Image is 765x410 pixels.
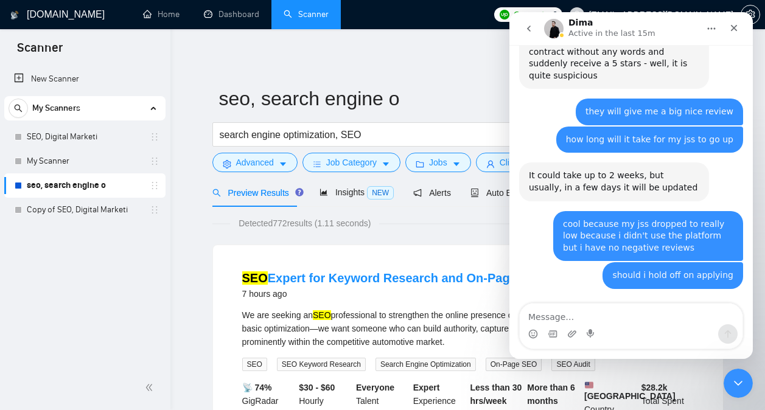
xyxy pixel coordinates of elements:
a: My Scanner [27,149,142,173]
b: 📡 74% [242,383,272,392]
button: search [9,99,28,118]
span: area-chart [320,188,328,196]
iframe: Intercom live chat [509,12,753,359]
button: folderJobscaret-down [405,153,471,172]
a: Copy of SEO, Digital Marketi [27,198,142,222]
img: upwork-logo.png [500,10,509,19]
span: holder [150,132,159,142]
button: userClientcaret-down [476,153,545,172]
span: holder [150,156,159,166]
b: Expert [413,383,440,392]
a: New Scanner [14,67,156,91]
div: We are seeking an professional to strengthen the online presence of a luxury car brand. The role ... [242,308,694,349]
span: folder [416,159,424,169]
b: $30 - $60 [299,383,335,392]
span: Scanner [7,39,72,64]
span: bars [313,159,321,169]
b: [GEOGRAPHIC_DATA] [584,381,676,401]
a: SEOExpert for Keyword Research and On-PageOptimization [242,271,590,285]
img: 🇺🇸 [585,381,593,389]
span: setting [223,159,231,169]
div: Tooltip anchor [294,187,305,198]
span: Advanced [236,156,274,169]
span: holder [150,181,159,190]
div: 7 hours ago [242,287,590,301]
span: SEO Audit [551,358,595,371]
a: seo, search engine o [27,173,142,198]
span: search [9,104,27,113]
button: setting [741,5,760,24]
span: robot [470,189,479,197]
button: barsJob Categorycaret-down [302,153,400,172]
a: dashboardDashboard [204,9,259,19]
input: Scanner name... [219,83,699,114]
button: settingAdvancedcaret-down [212,153,298,172]
span: Detected 772 results (1.11 seconds) [230,217,379,230]
a: searchScanner [284,9,329,19]
span: caret-down [279,159,287,169]
span: Job Category [326,156,377,169]
span: NEW [367,186,394,200]
a: SEO, Digital Marketi [27,125,142,149]
span: Preview Results [212,188,300,198]
span: user [486,159,495,169]
span: search [212,189,221,197]
li: New Scanner [4,67,166,91]
mark: SEO [242,271,268,285]
iframe: Intercom live chat [724,369,753,398]
a: homeHome [143,9,180,19]
b: Less than 30 hrs/week [470,383,522,406]
b: More than 6 months [527,383,575,406]
span: holder [150,205,159,215]
span: setting [741,10,760,19]
span: Alerts [413,188,451,198]
mark: SEO [313,310,331,320]
span: My Scanners [32,96,80,120]
span: Client [500,156,522,169]
span: Auto Bidder [470,188,531,198]
img: logo [10,5,19,25]
span: SEO Keyword Research [277,358,366,371]
span: 0 [553,8,557,21]
span: caret-down [452,159,461,169]
span: Jobs [429,156,447,169]
span: Insights [320,187,394,197]
a: setting [741,10,760,19]
span: double-left [145,381,157,394]
b: Everyone [356,383,394,392]
span: Search Engine Optimization [376,358,476,371]
span: caret-down [382,159,390,169]
li: My Scanners [4,96,166,222]
input: Search Freelance Jobs... [220,127,545,142]
span: On-Page SEO [486,358,542,371]
b: $ 28.2k [641,383,668,392]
